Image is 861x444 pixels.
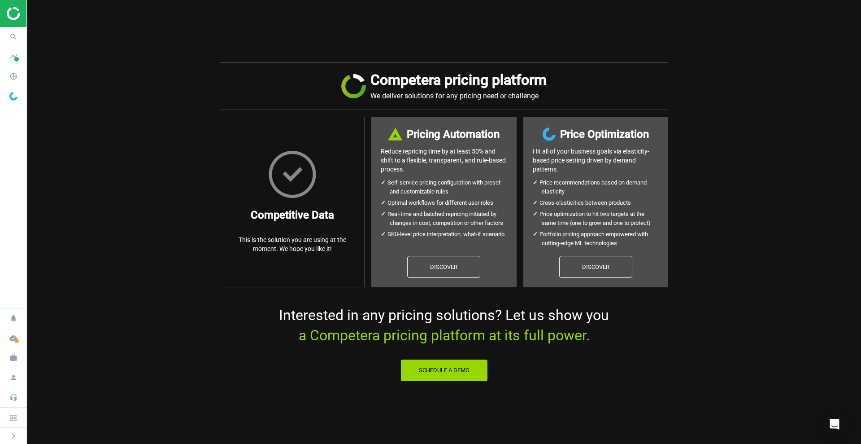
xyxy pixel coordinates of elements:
h3: Pricing Automation [407,126,500,142]
i: search [5,28,22,45]
img: wGWNvw8QSZomAAAAABJRU5ErkJggg== [9,92,17,101]
li: Price optimization to hit two targets at the same time (one to grow and one to protect) [542,210,659,228]
li: Self-service pricing configuration with preset and customizable rules [390,178,507,196]
h3: Price Optimization [560,126,649,142]
img: DI+PfHAOTJwAAAAASUVORK5CYII= [388,127,402,141]
i: notifications [5,310,22,327]
p: We deliver solutions for any pricing need or challenge [370,92,547,101]
p: This is the solution you are using at the moment. We hope you like it! [229,235,355,253]
i: headset_mic [5,389,22,406]
li: Price recommendations based on demand elasticity [542,178,659,196]
p: Interested in any pricing solutions? Let us show you [220,305,668,346]
i: work [5,349,22,366]
i: cloud_done [5,330,22,347]
a: Discover [407,256,480,278]
img: wGWNvw8QSZomAAAAABJRU5ErkJggg== [543,127,556,141]
img: JRVR7TKHubxRX4WiWFsHXLVQu3oYgKr0EdU6k5jjvBYYAAAAAElFTkSuQmCC [341,74,366,98]
img: ajHJNr6hYgQAAAAASUVORK5CYII= [7,7,70,20]
li: Real-time and batched repricing initiated by changes in cost, competition or other factors [390,210,507,228]
i: chevron_right [8,431,19,441]
span: a Competera pricing platform at its full power. [299,327,590,344]
button: chevron_right [2,430,25,442]
li: Portfolio pricing approach empowered with cutting-edge ML technologies [542,230,659,248]
button: Schedule a Demo [400,359,488,382]
h2: Competera pricing platform [370,72,547,88]
img: HxscrLsMTvcLXxPnqlhRQhRi+upeiQYiT7g7j1jdpu6T9n6zgWWHzG7gAAAABJRU5ErkJggg== [269,151,316,198]
i: person [5,369,22,386]
p: Reduce repricing time by at least 50% and shift to a flexible, transparent, and rule-based process. [381,147,507,174]
i: timeline [5,48,22,65]
p: Hit all of your business goals via elasticity- based price setting driven by demand patterns. [533,147,659,174]
i: pie_chart_outlined [5,68,22,85]
li: SKU-level price interpretation, what-if scenario [390,230,507,239]
h3: Competitive Data [251,207,334,223]
li: Optimal workflows for different user roles [390,198,507,207]
div: Open Intercom Messenger [824,413,845,435]
a: Discover [559,256,632,278]
li: Cross-elasticities between products [542,198,659,207]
